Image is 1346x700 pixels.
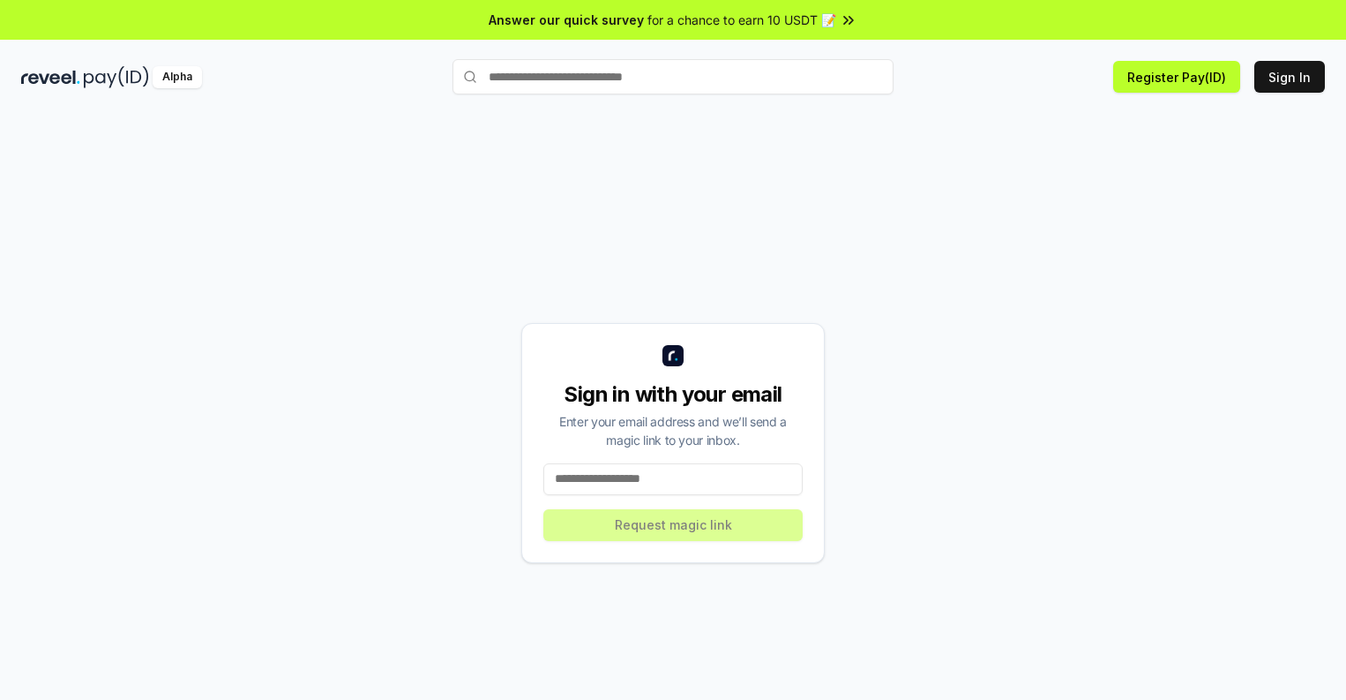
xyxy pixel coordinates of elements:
img: pay_id [84,66,149,88]
img: logo_small [662,345,684,366]
button: Sign In [1254,61,1325,93]
span: Answer our quick survey [489,11,644,29]
button: Register Pay(ID) [1113,61,1240,93]
span: for a chance to earn 10 USDT 📝 [647,11,836,29]
div: Enter your email address and we’ll send a magic link to your inbox. [543,412,803,449]
img: reveel_dark [21,66,80,88]
div: Sign in with your email [543,380,803,409]
div: Alpha [153,66,202,88]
